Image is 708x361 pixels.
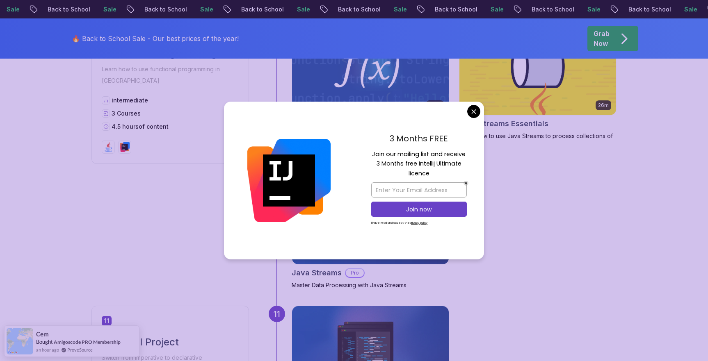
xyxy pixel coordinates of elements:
img: Java Streams Essentials card [459,18,616,115]
p: Sale [290,5,317,14]
p: Sale [97,5,123,14]
p: Sale [387,5,413,14]
p: Sale [581,5,607,14]
p: Back to School [41,5,97,14]
a: ProveSource [67,346,93,353]
p: Learn how to use functional programming in [GEOGRAPHIC_DATA] [102,64,239,86]
p: Sale [678,5,704,14]
span: an hour ago [36,346,59,353]
span: 3 Courses [112,110,141,117]
a: Java Streams Essentials card26mJava Streams EssentialsLearn how to use Java Streams to process co... [459,17,617,148]
p: Learn how to use Java Streams to process collections of data. [459,132,617,148]
img: java logo [103,142,113,152]
span: 11 [102,316,112,326]
p: 🔥 Back to School Sale - Our best prices of the year! [72,34,239,43]
p: Back to School [428,5,484,14]
img: intellij logo [120,142,130,152]
p: 4.5 hours of content [112,123,169,131]
a: Java Functional Interfaces card1.98hJava Functional InterfacesProLearn to write efficient and sca... [292,17,449,157]
p: Back to School [525,5,581,14]
a: Amigoscode PRO Membership [54,339,121,345]
p: 26m [598,102,609,109]
p: Back to School [138,5,194,14]
div: 11 [269,306,285,322]
img: provesource social proof notification image [7,328,33,354]
p: Grab Now [594,29,610,48]
p: Back to School [235,5,290,14]
p: Sale [484,5,510,14]
h2: Java Streams Essentials [459,118,548,129]
h2: Java Streams [292,267,342,279]
img: Java Functional Interfaces card [292,18,449,115]
p: Master Data Processing with Java Streams [292,281,449,289]
span: Cem [36,331,49,338]
span: Bought [36,338,53,345]
p: Pro [346,269,364,277]
p: Back to School [622,5,678,14]
h2: Java CLI Project [102,336,239,349]
p: intermediate [112,96,148,104]
p: Back to School [331,5,387,14]
p: Sale [194,5,220,14]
